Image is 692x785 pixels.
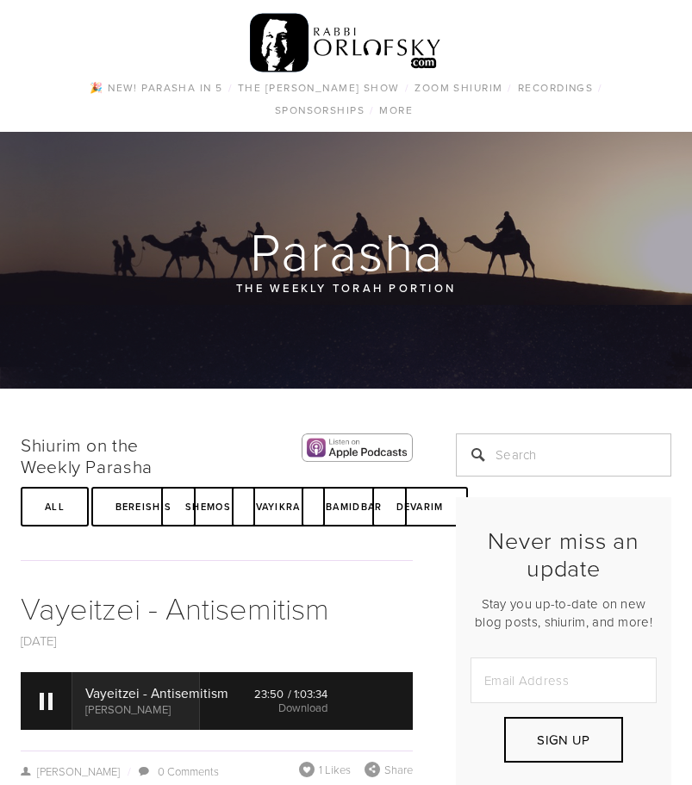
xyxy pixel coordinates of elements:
[21,763,120,779] a: [PERSON_NAME]
[471,595,657,631] p: Stay you up-to-date on new blog posts, shiurim, and more!
[319,762,351,777] span: 1 Likes
[232,487,325,526] a: Vayikra
[21,586,329,628] a: Vayeitzei - Antisemitism
[161,487,255,526] a: Shemos
[471,526,657,583] h2: Never miss an update
[158,763,219,779] a: 0 Comments
[21,223,673,278] h1: Parasha
[21,433,203,477] h2: Shiurim on the Weekly Parasha
[228,80,233,95] span: /
[513,77,598,99] a: Recordings
[374,99,418,121] a: More
[456,433,671,477] input: Search
[405,80,409,95] span: /
[21,632,57,650] a: [DATE]
[471,657,657,703] input: Email Address
[270,99,370,121] a: Sponsorships
[598,80,602,95] span: /
[86,278,607,297] p: The Weekly Torah Portion
[91,487,196,526] a: Bereishis
[84,77,228,99] a: 🎉 NEW! Parasha in 5
[409,77,508,99] a: Zoom Shiurim
[120,763,137,779] span: /
[250,9,442,77] img: RabbiOrlofsky.com
[508,80,512,95] span: /
[21,487,89,526] a: All
[233,77,405,99] a: The [PERSON_NAME] Show
[365,762,413,777] div: Share
[504,717,623,763] button: Sign Up
[278,700,327,715] a: Download
[302,487,407,526] a: Bamidbar
[372,487,468,526] a: Devarim
[537,731,589,749] span: Sign Up
[370,103,374,117] span: /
